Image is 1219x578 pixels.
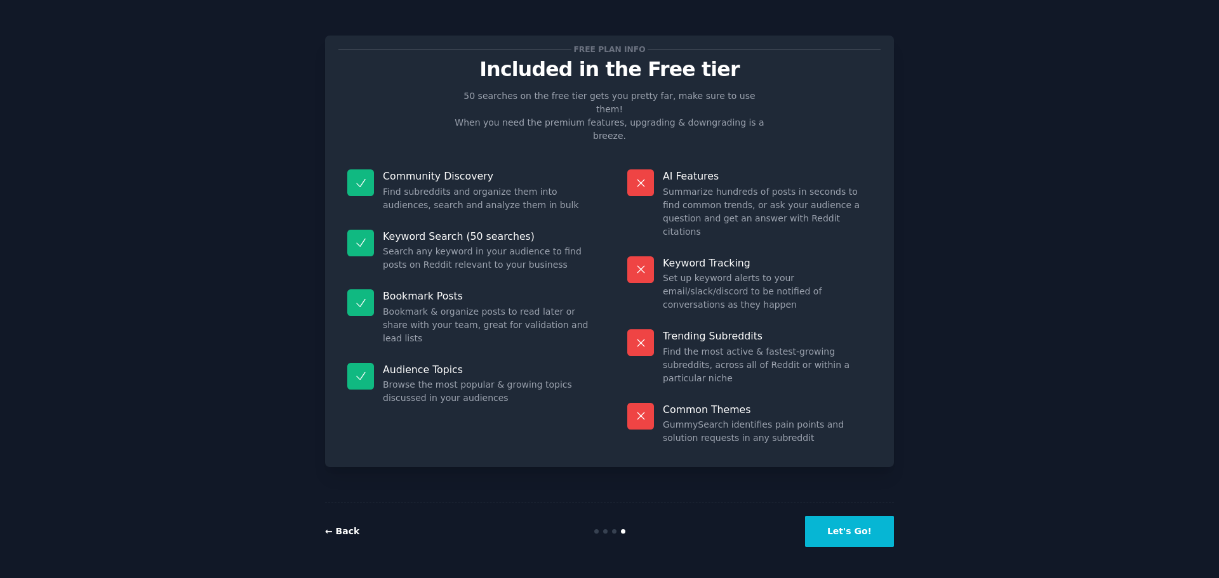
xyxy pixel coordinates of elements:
p: Common Themes [663,403,872,416]
a: ← Back [325,526,359,536]
p: 50 searches on the free tier gets you pretty far, make sure to use them! When you need the premiu... [450,89,769,143]
p: Included in the Free tier [338,58,881,81]
button: Let's Go! [805,516,894,547]
p: Bookmark Posts [383,289,592,303]
p: Trending Subreddits [663,329,872,343]
dd: Find subreddits and organize them into audiences, search and analyze them in bulk [383,185,592,212]
p: Community Discovery [383,169,592,183]
p: Audience Topics [383,363,592,376]
dd: Set up keyword alerts to your email/slack/discord to be notified of conversations as they happen [663,272,872,312]
p: Keyword Search (50 searches) [383,230,592,243]
dd: Search any keyword in your audience to find posts on Reddit relevant to your business [383,245,592,272]
span: Free plan info [571,43,648,56]
dd: Browse the most popular & growing topics discussed in your audiences [383,378,592,405]
p: AI Features [663,169,872,183]
dd: Summarize hundreds of posts in seconds to find common trends, or ask your audience a question and... [663,185,872,239]
dd: Find the most active & fastest-growing subreddits, across all of Reddit or within a particular niche [663,345,872,385]
dd: Bookmark & organize posts to read later or share with your team, great for validation and lead lists [383,305,592,345]
dd: GummySearch identifies pain points and solution requests in any subreddit [663,418,872,445]
p: Keyword Tracking [663,256,872,270]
